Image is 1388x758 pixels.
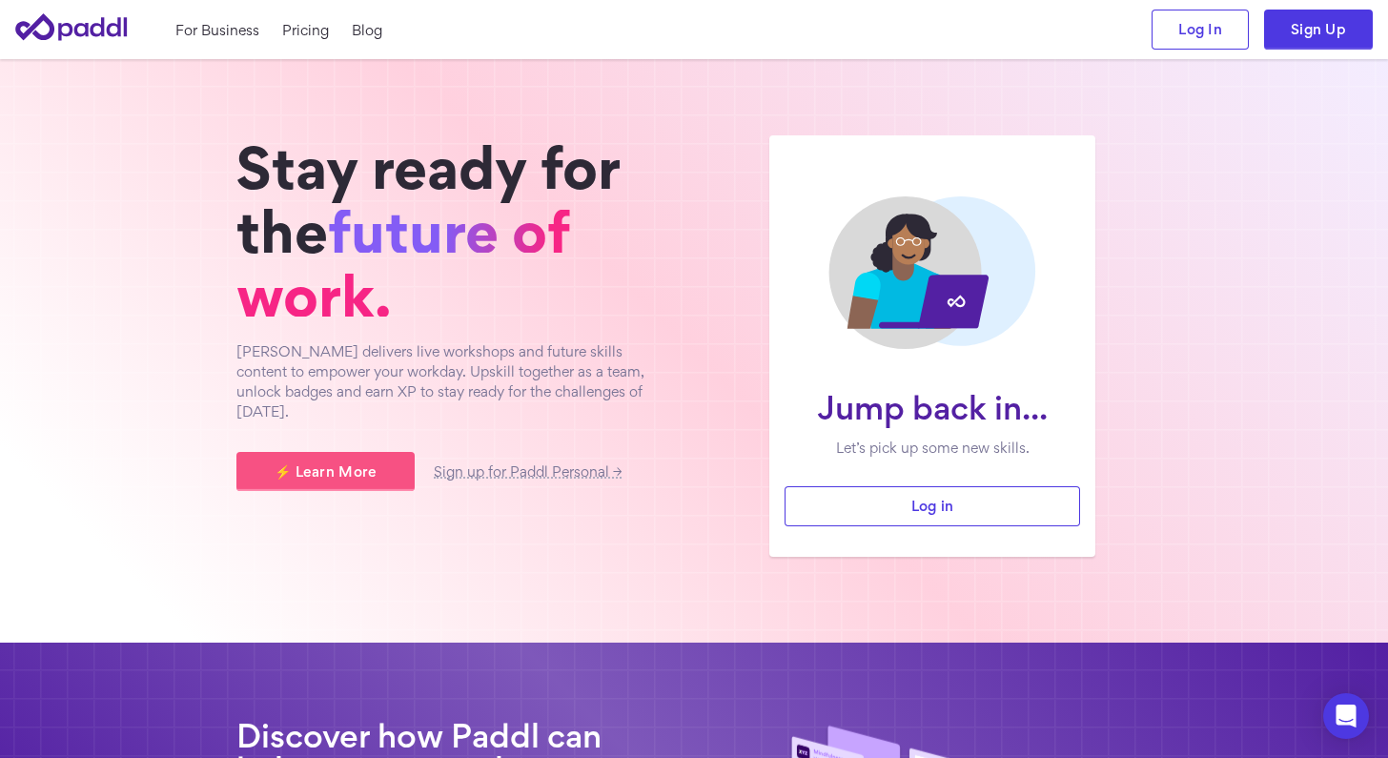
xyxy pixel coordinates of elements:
a: For Business [175,20,259,40]
a: Pricing [282,20,329,40]
h1: Jump back in... [800,391,1065,424]
a: Blog [352,20,382,40]
p: Let’s pick up some new skills. [800,438,1065,458]
h1: Stay ready for the [236,135,675,328]
div: Open Intercom Messenger [1323,693,1369,739]
a: Sign Up [1264,10,1373,50]
p: [PERSON_NAME] delivers live workshops and future skills content to empower your workday. Upskill ... [236,341,675,421]
a: Log in [785,486,1080,526]
a: ⚡ Learn More [236,452,415,492]
a: Sign up for Paddl Personal → [434,466,622,479]
a: Log In [1152,10,1249,50]
span: future of work. [236,210,570,317]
